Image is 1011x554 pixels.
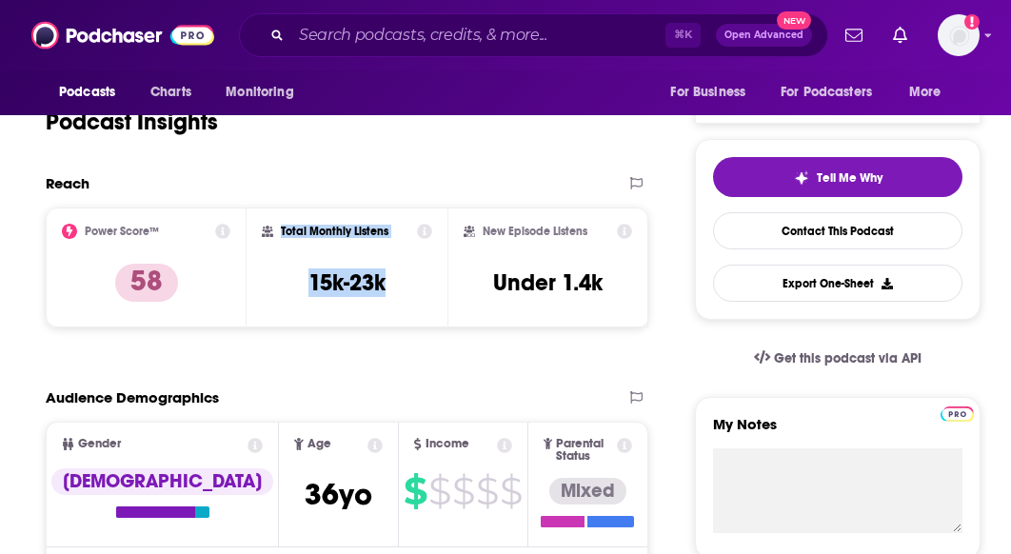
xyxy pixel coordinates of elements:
span: New [777,11,811,30]
span: For Business [670,79,745,106]
div: [DEMOGRAPHIC_DATA] [51,468,273,495]
span: Income [426,438,469,450]
span: Monitoring [226,79,293,106]
button: Show profile menu [938,14,980,56]
a: Charts [138,74,203,110]
a: Show notifications dropdown [838,19,870,51]
h2: Total Monthly Listens [281,225,388,238]
h3: 15k-23k [308,268,386,297]
img: Podchaser - Follow, Share and Rate Podcasts [31,17,214,53]
a: Pro website [941,404,974,422]
div: Mixed [549,478,626,505]
h2: New Episode Listens [483,225,587,238]
button: open menu [46,74,140,110]
span: Logged in as amandalamPR [938,14,980,56]
span: Tell Me Why [817,170,882,186]
h1: Podcast Insights [46,108,218,136]
span: Open Advanced [724,30,803,40]
a: Get this podcast via API [739,335,937,382]
span: Parental Status [556,438,613,463]
span: 36 yo [305,476,372,513]
span: Gender [78,438,121,450]
button: open menu [896,74,965,110]
span: Get this podcast via API [774,350,922,366]
span: $ [428,476,450,506]
h2: Power Score™ [85,225,159,238]
span: ⌘ K [665,23,701,48]
span: Age [307,438,331,450]
button: tell me why sparkleTell Me Why [713,157,962,197]
button: Open AdvancedNew [716,24,812,47]
input: Search podcasts, credits, & more... [291,20,665,50]
a: Contact This Podcast [713,212,962,249]
span: $ [476,476,498,506]
span: Charts [150,79,191,106]
p: 58 [115,264,178,302]
span: For Podcasters [781,79,872,106]
img: User Profile [938,14,980,56]
button: open menu [768,74,900,110]
span: Podcasts [59,79,115,106]
img: Podchaser Pro [941,406,974,422]
span: $ [500,476,522,506]
h3: Under 1.4k [493,268,603,297]
label: My Notes [713,415,962,448]
svg: Add a profile image [964,14,980,30]
span: $ [452,476,474,506]
a: Show notifications dropdown [885,19,915,51]
span: More [909,79,942,106]
div: Search podcasts, credits, & more... [239,13,828,57]
button: open menu [212,74,318,110]
button: open menu [657,74,769,110]
span: $ [404,476,426,506]
img: tell me why sparkle [794,170,809,186]
button: Export One-Sheet [713,265,962,302]
h2: Reach [46,174,89,192]
h2: Audience Demographics [46,388,219,406]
